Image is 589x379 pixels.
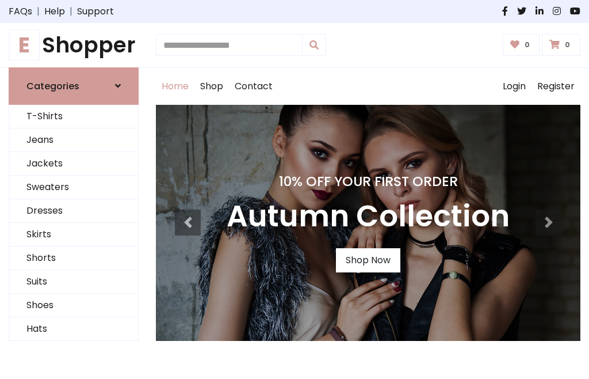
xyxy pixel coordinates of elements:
a: EShopper [9,32,139,58]
a: 0 [503,34,540,56]
h1: Shopper [9,32,139,58]
a: Login [497,68,531,105]
span: E [9,29,40,60]
a: Skirts [9,223,138,247]
span: | [32,5,44,18]
a: 0 [542,34,580,56]
a: Suits [9,270,138,294]
a: Help [44,5,65,18]
a: FAQs [9,5,32,18]
a: Jackets [9,152,138,176]
h6: Categories [26,81,79,92]
a: Home [156,68,194,105]
h3: Autumn Collection [227,199,510,234]
a: Shorts [9,247,138,270]
a: Jeans [9,128,138,152]
h4: 10% Off Your First Order [227,173,510,189]
a: Support [77,5,114,18]
a: Register [531,68,580,105]
a: Sweaters [9,176,138,199]
span: | [65,5,77,18]
a: Shop Now [336,248,400,272]
span: 0 [522,40,533,50]
a: Shoes [9,294,138,317]
a: Contact [229,68,278,105]
span: 0 [562,40,573,50]
a: Dresses [9,199,138,223]
a: Shop [194,68,229,105]
a: T-Shirts [9,105,138,128]
a: Hats [9,317,138,341]
a: Categories [9,67,139,105]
